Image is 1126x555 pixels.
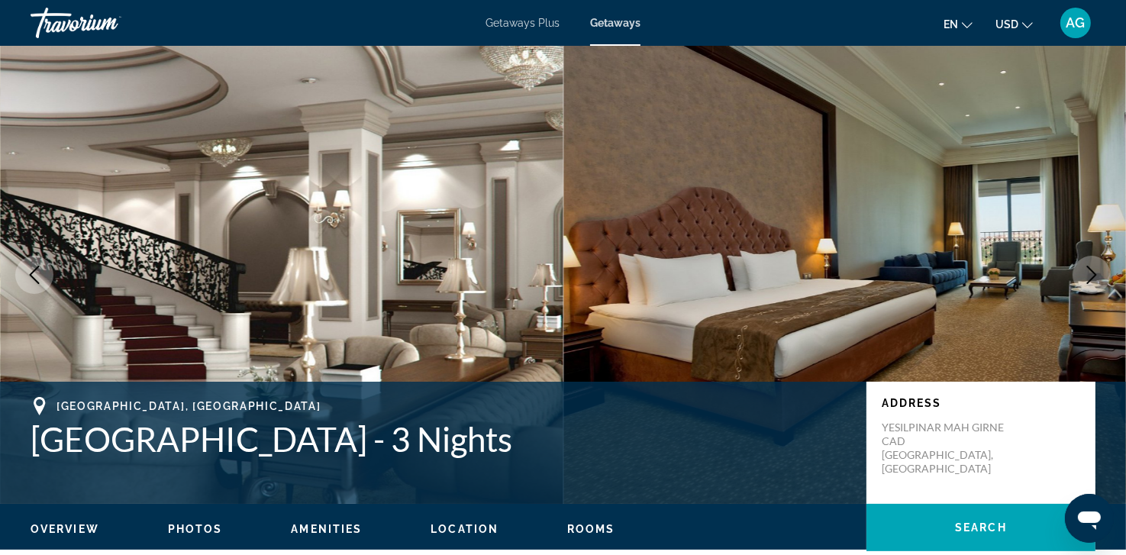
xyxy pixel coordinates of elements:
h1: [GEOGRAPHIC_DATA] - 3 Nights [31,419,851,459]
p: YESILPINAR MAH GIRNE CAD [GEOGRAPHIC_DATA], [GEOGRAPHIC_DATA] [882,421,1004,476]
button: Search [866,504,1095,551]
button: Rooms [567,522,615,536]
span: Location [431,523,498,535]
p: Address [882,397,1080,409]
span: Photos [168,523,223,535]
span: Amenities [291,523,362,535]
button: Next image [1073,256,1111,294]
button: Amenities [291,522,362,536]
span: Search [955,521,1007,534]
span: AG [1066,15,1086,31]
button: Change currency [995,13,1033,35]
span: en [944,18,958,31]
a: Getaways [590,17,640,29]
button: User Menu [1056,7,1095,39]
button: Location [431,522,498,536]
button: Change language [944,13,973,35]
button: Overview [31,522,99,536]
iframe: Button to launch messaging window [1065,494,1114,543]
a: Getaways Plus [486,17,560,29]
span: Rooms [567,523,615,535]
span: [GEOGRAPHIC_DATA], [GEOGRAPHIC_DATA] [56,400,321,412]
span: Overview [31,523,99,535]
a: Travorium [31,3,183,43]
button: Photos [168,522,223,536]
button: Previous image [15,256,53,294]
span: USD [995,18,1018,31]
